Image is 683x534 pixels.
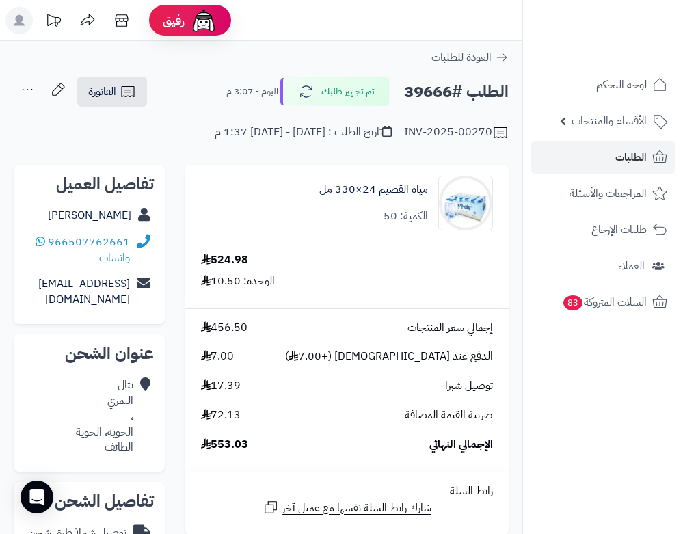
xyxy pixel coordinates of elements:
[36,7,70,38] a: تحديثات المنصة
[25,345,154,362] h2: عنوان الشحن
[531,213,675,246] a: طلبات الإرجاع
[25,493,154,509] h2: تفاصيل الشحن
[405,408,493,423] span: ضريبة القيمة المضافة
[572,111,647,131] span: الأقسام والمنتجات
[280,77,390,106] button: تم تجهيز طلبك
[404,78,509,106] h2: الطلب #39666
[404,124,509,141] div: INV-2025-00270
[215,124,392,140] div: تاريخ الطلب : [DATE] - [DATE] 1:37 م
[285,349,493,364] span: الدفع عند [DEMOGRAPHIC_DATA] (+7.00 )
[201,320,247,336] span: 456.50
[439,176,492,230] img: 2430523aa14cd165f3a6909b30965120b241-90x90.jpg
[562,293,647,312] span: السلات المتروكة
[531,177,675,210] a: المراجعات والأسئلة
[191,483,503,499] div: رابط السلة
[563,295,582,310] span: 83
[531,286,675,319] a: السلات المتروكة83
[531,250,675,282] a: العملاء
[615,148,647,167] span: الطلبات
[201,437,248,453] span: 553.03
[618,256,645,276] span: العملاء
[77,77,147,107] a: الفاتورة
[445,378,493,394] span: توصيل شبرا
[531,141,675,174] a: الطلبات
[36,234,130,266] a: واتساب
[201,252,248,268] div: 524.98
[263,499,431,516] a: شارك رابط السلة نفسها مع عميل آخر
[590,37,670,66] img: logo-2.png
[201,408,241,423] span: 72.13
[282,500,431,516] span: شارك رابط السلة نفسها مع عميل آخر
[190,7,217,34] img: ai-face.png
[38,276,130,308] a: [EMAIL_ADDRESS][DOMAIN_NAME]
[88,83,116,100] span: الفاتورة
[48,207,131,224] a: [PERSON_NAME]
[201,273,275,289] div: الوحدة: 10.50
[163,12,185,29] span: رفيق
[319,182,428,198] a: مياه القصيم 24×330 مل
[431,49,509,66] a: العودة للطلبات
[531,68,675,101] a: لوحة التحكم
[384,209,428,224] div: الكمية: 50
[21,481,53,513] div: Open Intercom Messenger
[596,75,647,94] span: لوحة التحكم
[431,49,492,66] span: العودة للطلبات
[570,184,647,203] span: المراجعات والأسئلة
[76,377,133,455] div: بتال النمري ، الحويه، الحوية الطائف
[429,437,493,453] span: الإجمالي النهائي
[48,234,130,250] a: 966507762661
[25,176,154,192] h2: تفاصيل العميل
[201,349,234,364] span: 7.00
[201,378,241,394] span: 17.39
[226,85,278,98] small: اليوم - 3:07 م
[407,320,493,336] span: إجمالي سعر المنتجات
[591,220,647,239] span: طلبات الإرجاع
